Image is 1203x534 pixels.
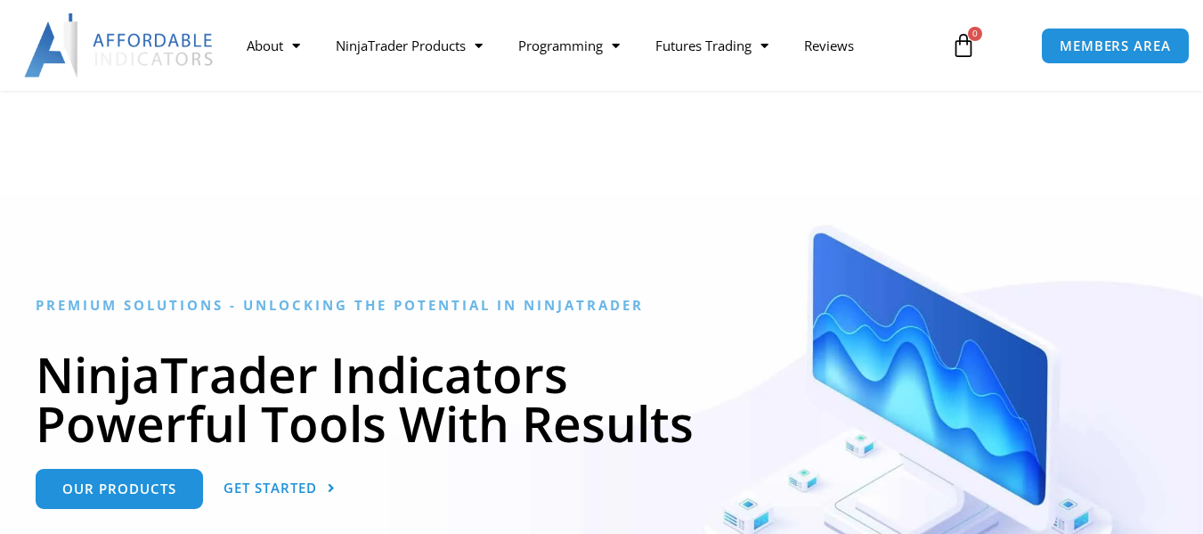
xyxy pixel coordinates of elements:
a: Futures Trading [638,25,786,66]
img: LogoAI | Affordable Indicators – NinjaTrader [24,13,215,78]
a: NinjaTrader Products [318,25,500,66]
a: Our Products [36,469,203,509]
a: Programming [500,25,638,66]
a: About [229,25,318,66]
a: Get Started [224,469,336,509]
span: 0 [968,27,982,41]
span: MEMBERS AREA [1060,39,1171,53]
h6: Premium Solutions - Unlocking the Potential in NinjaTrader [36,297,1167,314]
a: 0 [924,20,1003,71]
a: MEMBERS AREA [1041,28,1190,64]
nav: Menu [229,25,939,66]
span: Get Started [224,481,317,495]
span: Our Products [62,482,176,496]
a: Reviews [786,25,872,66]
h1: NinjaTrader Indicators Powerful Tools With Results [36,349,1167,448]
